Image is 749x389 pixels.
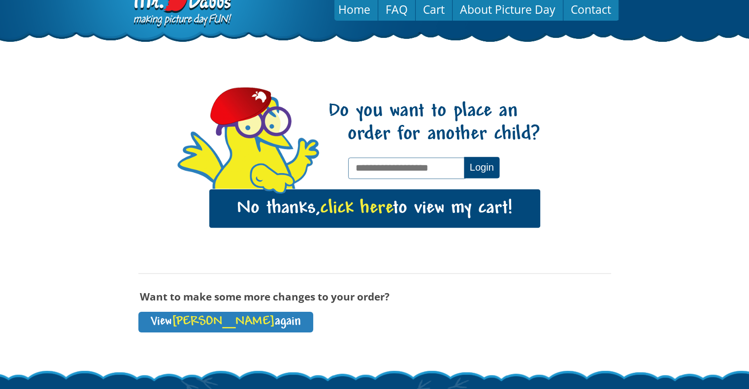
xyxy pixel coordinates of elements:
h1: Do you want to place an [327,100,540,147]
span: [PERSON_NAME] [172,315,275,329]
span: order for another child? [328,123,540,147]
button: Login [464,157,499,178]
span: click here [320,198,393,218]
h3: Want to make some more changes to your order? [138,291,611,302]
a: View[PERSON_NAME]again [138,312,313,332]
a: No thanks,click hereto view my cart! [209,189,540,228]
img: hello [249,163,295,194]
